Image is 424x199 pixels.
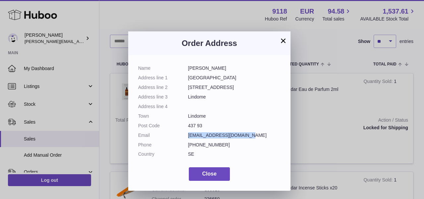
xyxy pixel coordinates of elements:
dt: Town [138,113,188,119]
h3: Order Address [138,38,281,49]
dd: Lindome [188,113,281,119]
dd: [PERSON_NAME] [188,65,281,71]
dd: [STREET_ADDRESS] [188,84,281,91]
dt: Address line 4 [138,103,188,110]
button: × [279,37,287,45]
dd: [PHONE_NUMBER] [188,142,281,148]
dt: Email [138,132,188,139]
dt: Country [138,151,188,157]
span: Close [202,171,217,177]
dt: Address line 2 [138,84,188,91]
dd: SE [188,151,281,157]
dd: Lindome [188,94,281,100]
dt: Name [138,65,188,71]
dt: Phone [138,142,188,148]
dd: 437 93 [188,123,281,129]
button: Close [189,167,230,181]
dd: [GEOGRAPHIC_DATA] [188,75,281,81]
dt: Address line 1 [138,75,188,81]
dt: Address line 3 [138,94,188,100]
dd: [EMAIL_ADDRESS][DOMAIN_NAME] [188,132,281,139]
dt: Post Code [138,123,188,129]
